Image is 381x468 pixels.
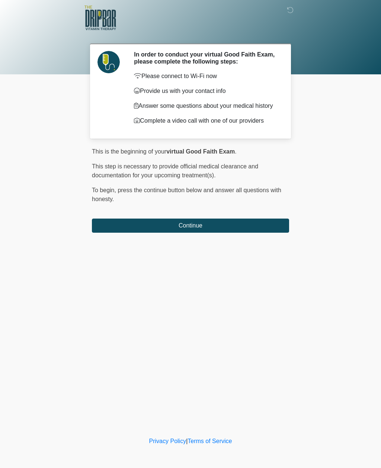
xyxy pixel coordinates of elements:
a: Terms of Service [188,438,232,444]
span: This step is necessary to provide official medical clearance and documentation for your upcoming ... [92,163,258,178]
p: Please connect to Wi-Fi now [134,72,278,81]
img: Agent Avatar [97,51,120,73]
h2: In order to conduct your virtual Good Faith Exam, please complete the following steps: [134,51,278,65]
img: The DRIPBaR - Alamo Ranch SATX Logo [84,6,116,30]
strong: virtual Good Faith Exam [166,148,235,155]
p: Provide us with your contact info [134,87,278,96]
span: This is the beginning of your [92,148,166,155]
p: Answer some questions about your medical history [134,101,278,110]
span: press the continue button below and answer all questions with honesty. [92,187,281,202]
p: Complete a video call with one of our providers [134,116,278,125]
button: Continue [92,219,289,233]
a: | [186,438,188,444]
a: Privacy Policy [149,438,186,444]
span: . [235,148,236,155]
span: To begin, [92,187,118,193]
